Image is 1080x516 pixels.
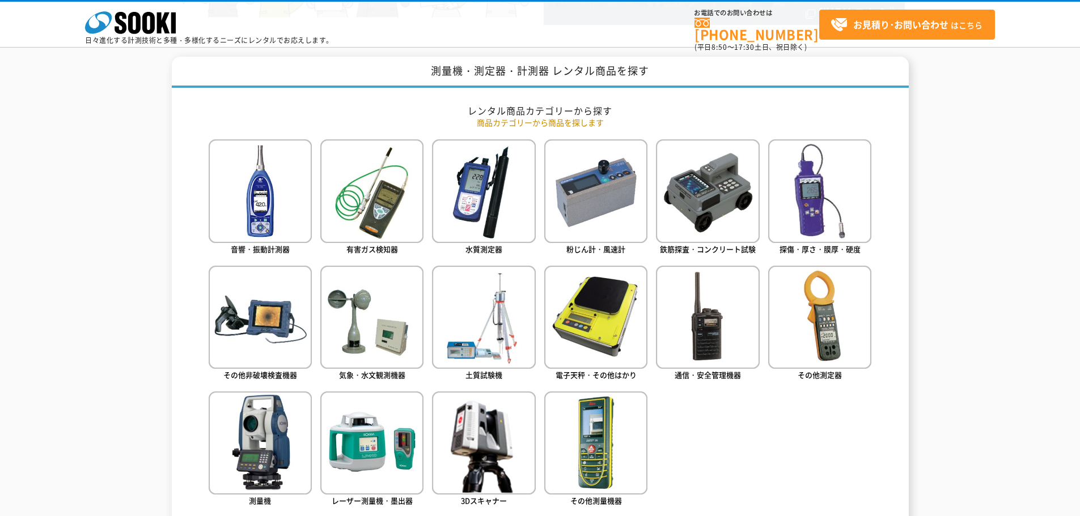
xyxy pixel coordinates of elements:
p: 商品カテゴリーから商品を探します [209,117,872,129]
img: 鉄筋探査・コンクリート試験 [656,139,759,242]
span: お電話でのお問い合わせは [694,10,819,16]
a: 測量機 [209,391,312,509]
img: 探傷・厚さ・膜厚・硬度 [768,139,871,242]
span: 探傷・厚さ・膜厚・硬度 [780,244,861,254]
img: 電子天秤・その他はかり [544,266,647,369]
span: その他測定器 [798,369,842,380]
a: 通信・安全管理機器 [656,266,759,383]
img: レーザー測量機・墨出器 [320,391,423,494]
span: 3Dスキャナー [461,495,507,506]
img: 有害ガス検知器 [320,139,423,242]
span: 音響・振動計測器 [231,244,290,254]
a: 3Dスキャナー [432,391,535,509]
img: その他非破壊検査機器 [209,266,312,369]
img: その他測量機器 [544,391,647,494]
a: 電子天秤・その他はかり [544,266,647,383]
span: 土質試験機 [465,369,502,380]
span: その他測量機器 [570,495,622,506]
a: その他非破壊検査機器 [209,266,312,383]
img: 通信・安全管理機器 [656,266,759,369]
span: 鉄筋探査・コンクリート試験 [660,244,756,254]
img: 土質試験機 [432,266,535,369]
span: 水質測定器 [465,244,502,254]
img: 水質測定器 [432,139,535,242]
span: 有害ガス検知器 [346,244,398,254]
a: レーザー測量機・墨出器 [320,391,423,509]
img: 音響・振動計測器 [209,139,312,242]
a: 粉じん計・風速計 [544,139,647,257]
h2: レンタル商品カテゴリーから探す [209,105,872,117]
a: その他測定器 [768,266,871,383]
img: 測量機 [209,391,312,494]
span: 粉じん計・風速計 [566,244,625,254]
img: 粉じん計・風速計 [544,139,647,242]
span: 気象・水文観測機器 [339,369,405,380]
a: 気象・水文観測機器 [320,266,423,383]
h1: 測量機・測定器・計測器 レンタル商品を探す [172,57,909,88]
a: 鉄筋探査・コンクリート試験 [656,139,759,257]
span: はこちら [831,16,982,33]
span: レーザー測量機・墨出器 [332,495,413,506]
p: 日々進化する計測技術と多種・多様化するニーズにレンタルでお応えします。 [85,37,333,44]
span: その他非破壊検査機器 [223,369,297,380]
img: 3Dスキャナー [432,391,535,494]
img: 気象・水文観測機器 [320,266,423,369]
span: 電子天秤・その他はかり [556,369,637,380]
a: [PHONE_NUMBER] [694,18,819,41]
a: 水質測定器 [432,139,535,257]
span: 測量機 [249,495,271,506]
a: 音響・振動計測器 [209,139,312,257]
span: 17:30 [734,42,755,52]
a: 探傷・厚さ・膜厚・硬度 [768,139,871,257]
a: その他測量機器 [544,391,647,509]
span: (平日 ～ 土日、祝日除く) [694,42,807,52]
img: その他測定器 [768,266,871,369]
a: 土質試験機 [432,266,535,383]
a: 有害ガス検知器 [320,139,423,257]
strong: お見積り･お問い合わせ [853,18,948,31]
a: お見積り･お問い合わせはこちら [819,10,995,40]
span: 8:50 [711,42,727,52]
span: 通信・安全管理機器 [675,369,741,380]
